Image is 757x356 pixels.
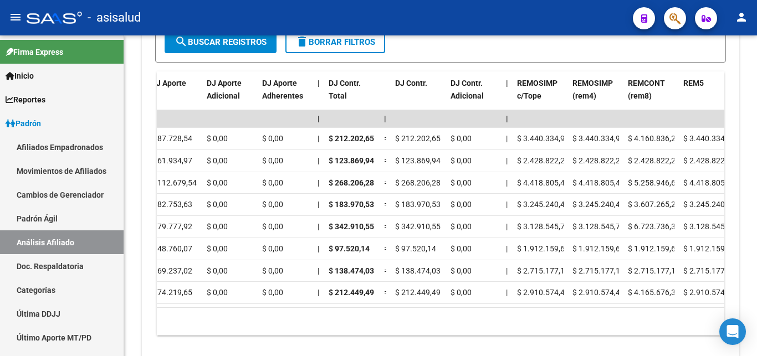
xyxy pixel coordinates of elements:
[262,288,283,297] span: $ 0,00
[506,222,508,231] span: |
[517,200,569,209] span: $ 3.245.240,49
[207,266,228,275] span: $ 0,00
[735,11,748,24] mat-icon: person
[395,288,441,297] span: $ 212.449,49
[506,288,508,297] span: |
[384,134,388,143] span: =
[165,31,277,53] button: Buscar Registros
[628,156,680,165] span: $ 2.428.822,29
[451,244,472,253] span: $ 0,00
[175,37,267,47] span: Buscar Registros
[318,114,320,123] span: |
[384,266,388,275] span: =
[572,244,625,253] span: $ 1.912.159,67
[683,200,735,209] span: $ 3.245.240,49
[628,288,680,297] span: $ 4.165.676,35
[683,288,735,297] span: $ 2.910.574,49
[6,70,34,82] span: Inicio
[207,244,228,253] span: $ 0,00
[207,134,228,143] span: $ 0,00
[318,134,319,143] span: |
[262,266,283,275] span: $ 0,00
[502,71,513,120] datatable-header-cell: |
[446,71,502,120] datatable-header-cell: DJ Contr. Adicional
[628,222,680,231] span: $ 6.723.736,33
[318,244,319,253] span: |
[572,134,625,143] span: $ 3.440.334,99
[451,79,484,100] span: DJ Contr. Adicional
[318,266,319,275] span: |
[568,71,623,120] datatable-header-cell: REMOSIMP (rem4)
[572,266,625,275] span: $ 2.715.177,11
[391,71,446,120] datatable-header-cell: DJ Contr.
[506,244,508,253] span: |
[9,11,22,24] mat-icon: menu
[679,71,734,120] datatable-header-cell: REM5
[329,200,374,209] span: $ 183.970,53
[88,6,141,30] span: - asisalud
[6,94,45,106] span: Reportes
[395,178,441,187] span: $ 268.206,28
[313,71,324,120] datatable-header-cell: |
[329,134,374,143] span: $ 212.202,65
[329,79,361,100] span: DJ Contr. Total
[262,222,283,231] span: $ 0,00
[384,244,388,253] span: =
[207,178,228,187] span: $ 0,00
[683,266,735,275] span: $ 2.715.177,11
[6,117,41,130] span: Padrón
[384,114,386,123] span: |
[683,244,735,253] span: $ 1.912.159,67
[628,266,680,275] span: $ 2.715.177,11
[384,288,388,297] span: =
[207,222,228,231] span: $ 0,00
[151,79,186,87] span: DJ Aporte
[517,244,569,253] span: $ 1.912.159,67
[384,156,388,165] span: =
[683,79,704,87] span: REM5
[384,222,388,231] span: =
[384,200,388,209] span: =
[324,71,380,120] datatable-header-cell: DJ Contr. Total
[151,266,192,275] span: $ 69.237,02
[318,222,319,231] span: |
[318,288,319,297] span: |
[683,156,735,165] span: $ 2.428.822,29
[207,288,228,297] span: $ 0,00
[6,46,63,58] span: Firma Express
[262,156,283,165] span: $ 0,00
[506,156,508,165] span: |
[719,318,746,345] div: Open Intercom Messenger
[451,178,472,187] span: $ 0,00
[506,200,508,209] span: |
[628,244,680,253] span: $ 1.912.159,67
[207,79,242,100] span: DJ Aporte Adicional
[506,178,508,187] span: |
[151,156,192,165] span: $ 61.934,97
[628,134,680,143] span: $ 4.160.836,29
[285,31,385,53] button: Borrar Filtros
[395,222,441,231] span: $ 342.910,55
[207,156,228,165] span: $ 0,00
[517,178,569,187] span: $ 4.418.805,42
[262,134,283,143] span: $ 0,00
[384,178,388,187] span: =
[262,79,303,100] span: DJ Aporte Adherentes
[175,35,188,48] mat-icon: search
[451,266,472,275] span: $ 0,00
[517,134,569,143] span: $ 3.440.334,99
[683,178,735,187] span: $ 4.418.805,42
[329,222,374,231] span: $ 342.910,55
[517,79,557,100] span: REMOSIMP c/Tope
[451,222,472,231] span: $ 0,00
[262,200,283,209] span: $ 0,00
[506,266,508,275] span: |
[572,156,625,165] span: $ 2.428.822,29
[572,288,625,297] span: $ 2.910.574,49
[517,266,569,275] span: $ 2.715.177,11
[151,178,197,187] span: $ 112.679,54
[572,222,625,231] span: $ 3.128.545,73
[329,178,374,187] span: $ 268.206,28
[318,200,319,209] span: |
[572,79,613,100] span: REMOSIMP (rem4)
